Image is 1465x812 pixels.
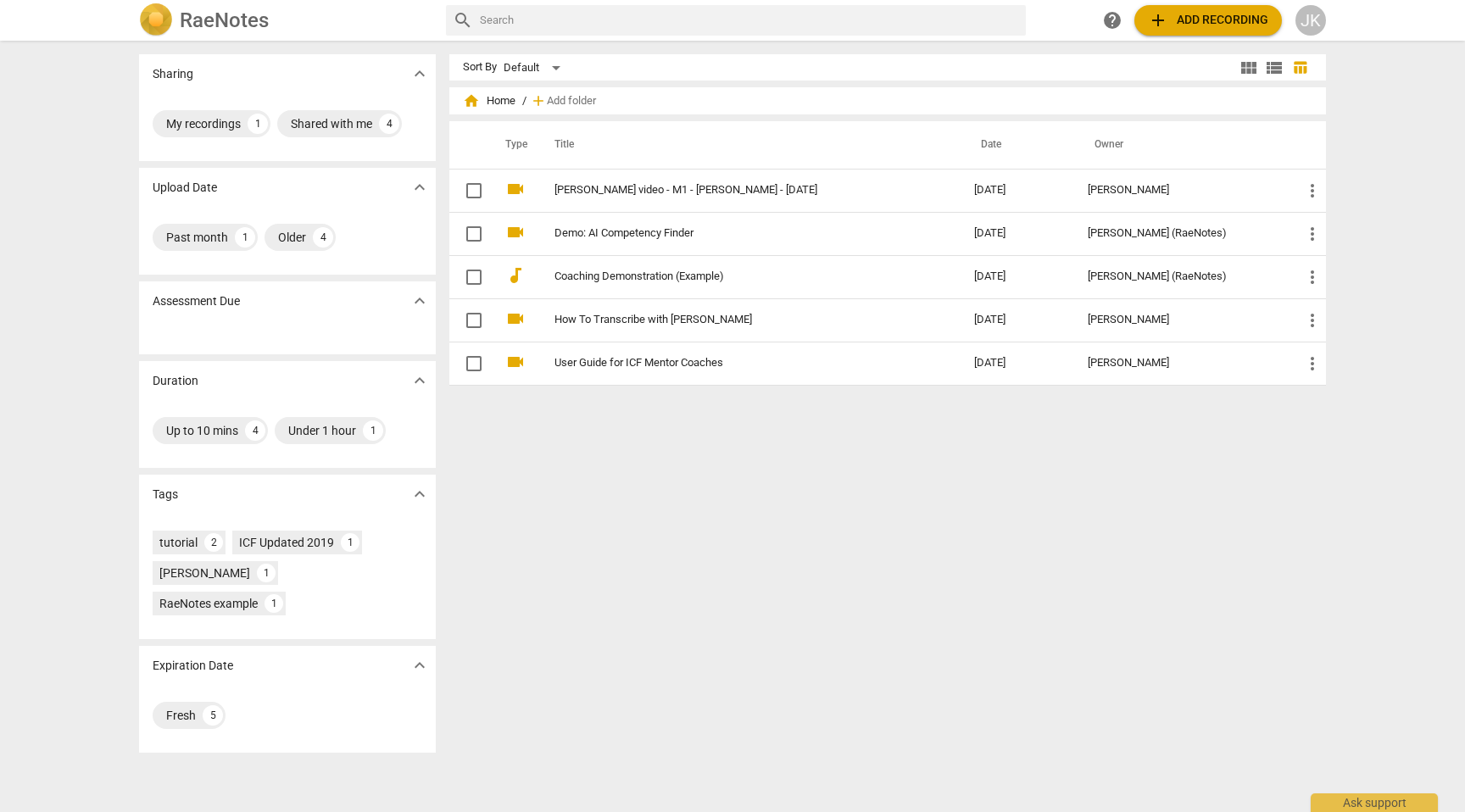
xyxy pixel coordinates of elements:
span: more_vert [1302,353,1323,374]
div: tutorial [159,534,198,551]
div: Fresh [166,707,196,724]
div: 4 [245,420,265,441]
span: more_vert [1302,267,1323,287]
span: expand_more [409,655,430,676]
div: Up to 10 mins [166,422,238,439]
button: Show more [407,368,432,393]
div: 5 [203,705,223,726]
button: Show more [407,61,432,86]
p: Assessment Due [153,292,240,310]
th: Title [534,121,961,169]
h2: RaeNotes [180,8,269,32]
span: videocam [505,352,526,372]
span: expand_more [409,177,430,197]
span: Add recording [1148,10,1268,31]
div: 4 [313,227,333,247]
button: Show more [407,653,432,678]
button: Show more [407,481,432,507]
span: Add folder [547,95,596,108]
a: [PERSON_NAME] video - M1 - [PERSON_NAME] - [DATE] [554,184,913,197]
button: List view [1262,55,1287,81]
p: Expiration Date [153,657,233,675]
span: home [463,92,480,109]
a: Demo: AI Competency Finder [554,227,913,240]
button: Tile view [1236,55,1262,81]
span: audiotrack [505,265,526,286]
div: [PERSON_NAME] [1088,314,1275,326]
button: Table view [1287,55,1312,81]
div: Under 1 hour [288,422,356,439]
span: add [1148,10,1168,31]
span: expand_more [409,64,430,84]
span: expand_more [409,484,430,504]
span: expand_more [409,370,430,391]
span: more_vert [1302,310,1323,331]
div: RaeNotes example [159,595,258,612]
div: My recordings [166,115,241,132]
div: 4 [379,114,399,134]
span: table_chart [1292,59,1308,75]
span: add [530,92,547,109]
span: videocam [505,179,526,199]
span: more_vert [1302,224,1323,244]
div: 1 [363,420,383,441]
span: / [522,95,526,108]
div: 1 [248,114,268,134]
button: Show more [407,175,432,200]
div: Ask support [1311,793,1438,812]
div: 2 [204,533,223,552]
div: Default [504,54,566,81]
input: Search [480,7,1019,34]
div: Older [278,229,306,246]
a: How To Transcribe with [PERSON_NAME] [554,314,913,326]
div: [PERSON_NAME] (RaeNotes) [1088,227,1275,240]
span: more_vert [1302,181,1323,201]
span: search [453,10,473,31]
button: Upload [1134,5,1282,36]
th: Owner [1074,121,1289,169]
p: Tags [153,486,178,503]
div: [PERSON_NAME] [1088,357,1275,370]
span: view_module [1239,58,1259,78]
div: [PERSON_NAME] [159,565,250,581]
div: Past month [166,229,228,246]
p: Duration [153,372,198,390]
div: 1 [265,594,283,613]
td: [DATE] [961,169,1074,212]
span: help [1102,10,1122,31]
span: Home [463,92,515,109]
div: Sort By [463,61,497,74]
span: videocam [505,222,526,242]
a: Help [1097,5,1128,36]
div: 1 [235,227,255,247]
button: Show more [407,288,432,314]
th: Type [492,121,534,169]
td: [DATE] [961,342,1074,385]
span: videocam [505,309,526,329]
p: Upload Date [153,179,217,197]
span: view_list [1264,58,1284,78]
div: ICF Updated 2019 [239,534,334,551]
div: [PERSON_NAME] (RaeNotes) [1088,270,1275,283]
td: [DATE] [961,255,1074,298]
div: [PERSON_NAME] [1088,184,1275,197]
span: expand_more [409,291,430,311]
a: LogoRaeNotes [139,3,432,37]
a: User Guide for ICF Mentor Coaches [554,357,913,370]
img: Logo [139,3,173,37]
td: [DATE] [961,298,1074,342]
p: Sharing [153,65,193,83]
a: Coaching Demonstration (Example) [554,270,913,283]
div: 1 [257,564,276,582]
td: [DATE] [961,212,1074,255]
div: 1 [341,533,359,552]
div: Shared with me [291,115,372,132]
th: Date [961,121,1074,169]
button: JK [1295,5,1326,36]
